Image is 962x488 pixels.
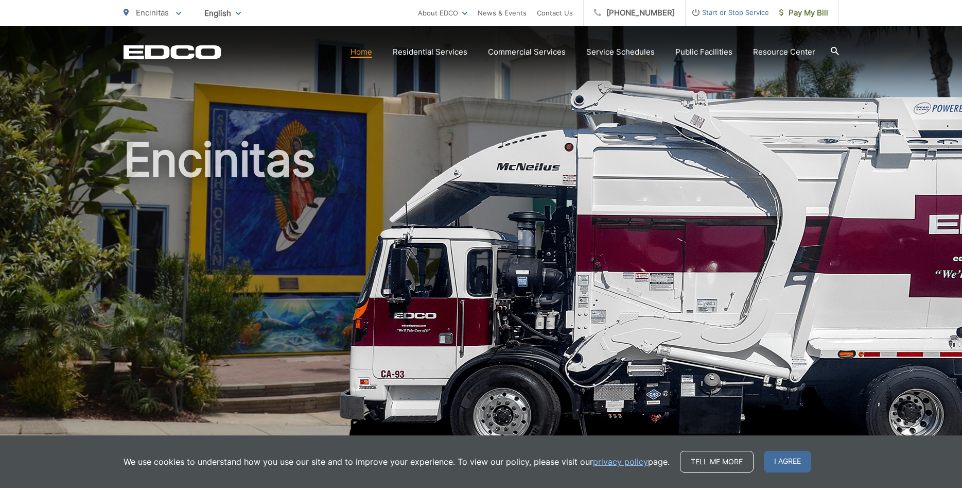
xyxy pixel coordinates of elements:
a: About EDCO [418,7,467,19]
h1: Encinitas [124,134,839,460]
a: Home [351,46,372,58]
span: I agree [764,451,811,473]
a: Residential Services [393,46,467,58]
a: Service Schedules [586,46,655,58]
a: Tell me more [680,451,754,473]
span: English [197,4,249,22]
span: Pay My Bill [779,7,828,19]
a: EDCD logo. Return to the homepage. [124,45,221,59]
a: News & Events [478,7,527,19]
a: Contact Us [537,7,573,19]
a: Resource Center [753,46,815,58]
span: Encinitas [136,8,169,18]
p: We use cookies to understand how you use our site and to improve your experience. To view our pol... [124,456,670,468]
a: privacy policy [593,456,648,468]
a: Commercial Services [488,46,566,58]
a: Public Facilities [675,46,732,58]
